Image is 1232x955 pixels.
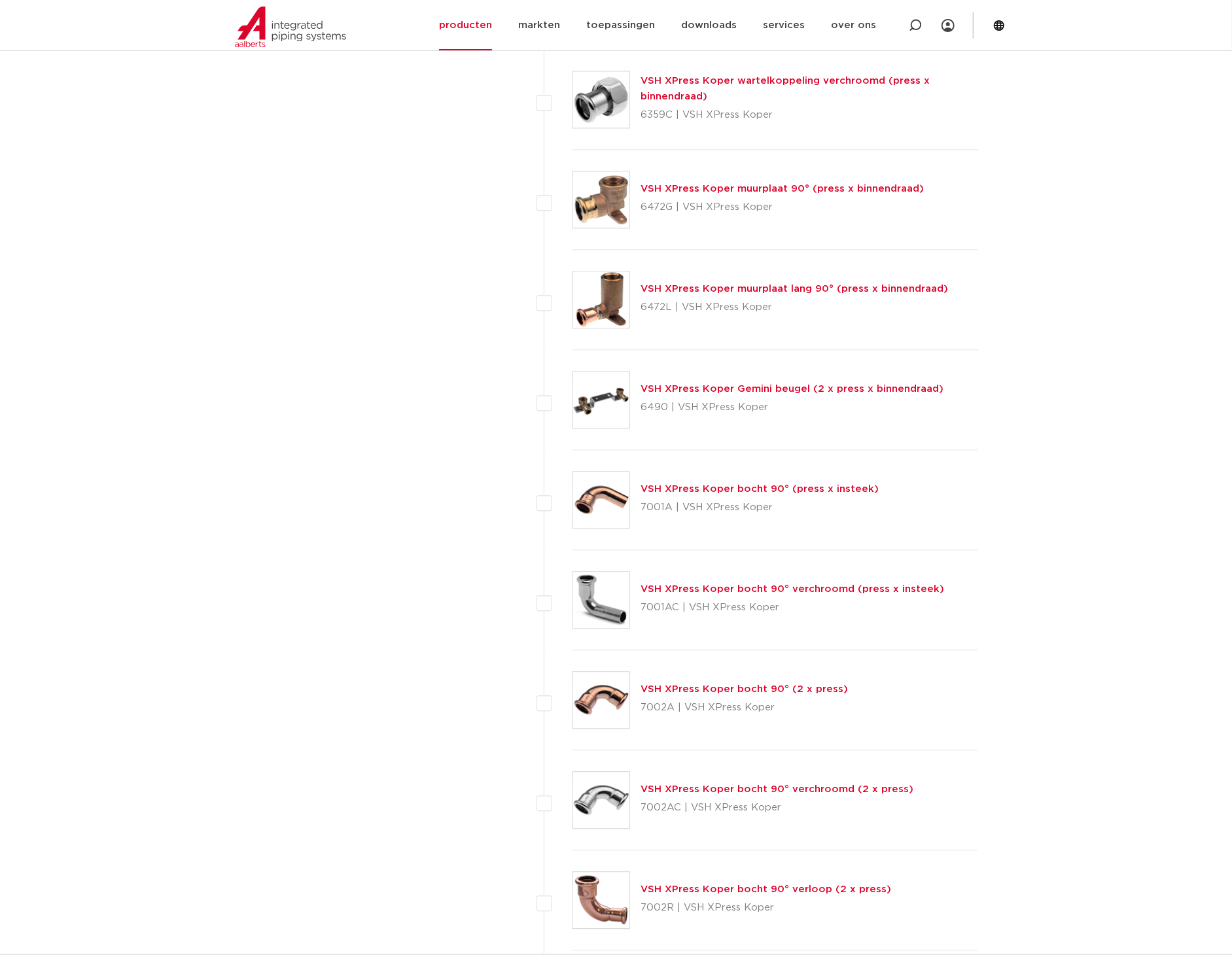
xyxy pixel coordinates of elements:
[641,697,848,718] p: 7002A | VSH XPress Koper
[573,472,629,528] img: Thumbnail for VSH XPress Koper bocht 90° (press x insteek)
[573,71,629,128] img: Thumbnail for VSH XPress Koper wartelkoppeling verchroomd (press x binnendraad)
[641,597,944,618] p: 7001AC | VSH XPress Koper
[573,372,629,428] img: Thumbnail for VSH XPress Koper Gemini beugel (2 x press x binnendraad)
[573,572,629,628] img: Thumbnail for VSH XPress Koper bocht 90° verchroomd (press x insteek)
[641,797,913,818] p: 7002AC | VSH XPress Koper
[573,872,629,928] img: Thumbnail for VSH XPress Koper bocht 90° verloop (2 x press)
[641,884,891,894] a: VSH XPress Koper bocht 90° verloop (2 x press)
[573,171,629,228] img: Thumbnail for VSH XPress Koper muurplaat 90° (press x binnendraad)
[641,684,848,694] a: VSH XPress Koper bocht 90° (2 x press)
[641,197,924,218] p: 6472G | VSH XPress Koper
[641,184,924,194] a: VSH XPress Koper muurplaat 90° (press x binnendraad)
[641,384,943,394] a: VSH XPress Koper Gemini beugel (2 x press x binnendraad)
[641,297,948,318] p: 6472L | VSH XPress Koper
[641,497,879,518] p: 7001A | VSH XPress Koper
[641,484,879,494] a: VSH XPress Koper bocht 90° (press x insteek)
[641,784,913,794] a: VSH XPress Koper bocht 90° verchroomd (2 x press)
[573,772,629,828] img: Thumbnail for VSH XPress Koper bocht 90° verchroomd (2 x press)
[641,397,943,418] p: 6490 | VSH XPress Koper
[641,76,930,101] a: VSH XPress Koper wartelkoppeling verchroomd (press x binnendraad)
[573,672,629,728] img: Thumbnail for VSH XPress Koper bocht 90° (2 x press)
[641,584,944,594] a: VSH XPress Koper bocht 90° verchroomd (press x insteek)
[641,897,891,918] p: 7002R | VSH XPress Koper
[573,271,629,328] img: Thumbnail for VSH XPress Koper muurplaat lang 90° (press x binnendraad)
[641,284,948,294] a: VSH XPress Koper muurplaat lang 90° (press x binnendraad)
[641,105,979,126] p: 6359C | VSH XPress Koper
